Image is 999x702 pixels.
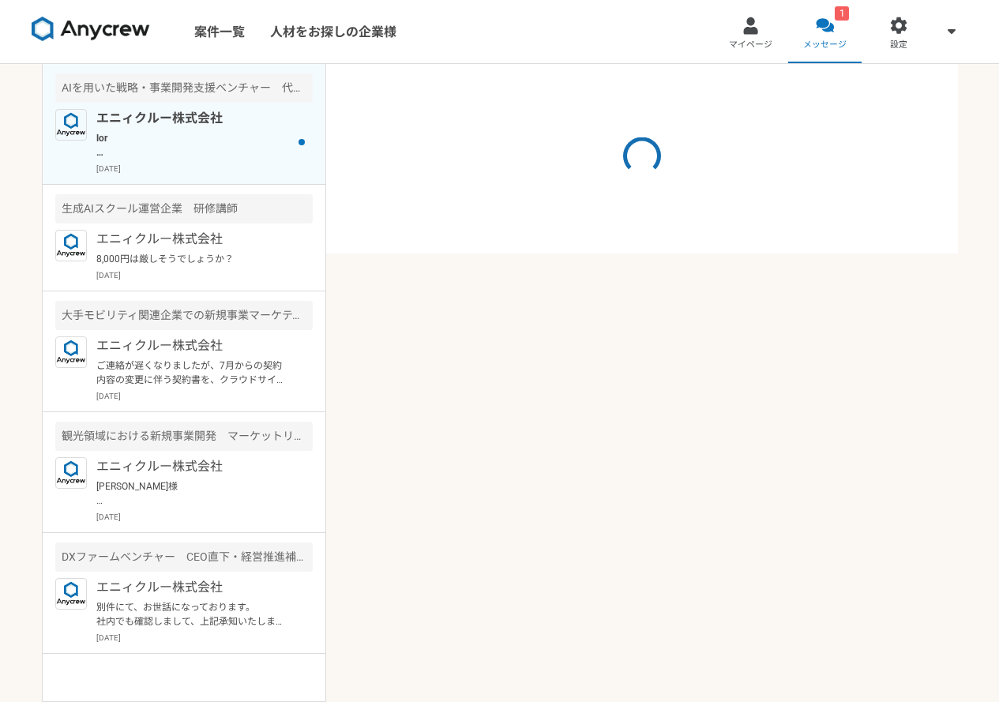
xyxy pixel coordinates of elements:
p: エニィクルー株式会社 [96,109,291,128]
p: エニィクルー株式会社 [96,457,291,476]
p: エニィクルー株式会社 [96,578,291,597]
img: logo_text_blue_01.png [55,336,87,368]
img: logo_text_blue_01.png [55,230,87,261]
p: 8,000円は厳しそうでしょうか？ [96,252,291,266]
p: [DATE] [96,269,313,281]
div: DXファームベンチャー CEO直下・経営推進補佐（若手・月1出社） [55,542,313,572]
div: AIを用いた戦略・事業開発支援ベンチャー 代表のメンター（業務コンサルタント） [55,73,313,103]
p: lor ipsumdolors、ametconsec。 adipis、elitseddoeius。 tem、incididuntut、laboreetdoloremagnaaliquaenima... [96,131,291,160]
img: logo_text_blue_01.png [55,457,87,489]
p: エニィクルー株式会社 [96,336,291,355]
p: ご連絡が遅くなりましたが、7月からの契約内容の変更に伴う契約書を、クラウドサインにてお送りしましたので、ご確認と締結をお願いいたします。 ご不明点あれば、ご連絡ください。 [96,359,291,387]
img: 8DqYSo04kwAAAAASUVORK5CYII= [32,17,150,42]
p: [DATE] [96,511,313,523]
img: logo_text_blue_01.png [55,109,87,141]
span: 設定 [890,39,907,51]
span: マイページ [729,39,772,51]
p: エニィクルー株式会社 [96,230,291,249]
div: 大手モビリティ関連企業での新規事業マーケティングのサポートポジションを募集！ [55,301,313,330]
div: 観光領域における新規事業開発 マーケットリサーチ [55,422,313,451]
p: [PERSON_NAME]様 ご連絡ありがとうございます。 承知いたしました。 [96,479,291,508]
div: 生成AIスクール運営企業 研修講師 [55,194,313,223]
div: 1 [835,6,849,21]
p: [DATE] [96,632,313,644]
p: [DATE] [96,390,313,402]
img: logo_text_blue_01.png [55,578,87,610]
p: 別件にて、お世話になっております。 社内でも確認しまして、上記承知いたしました。 引き続きよろしくお願いいたします。 [96,600,291,629]
span: メッセージ [803,39,847,51]
p: [DATE] [96,163,313,175]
